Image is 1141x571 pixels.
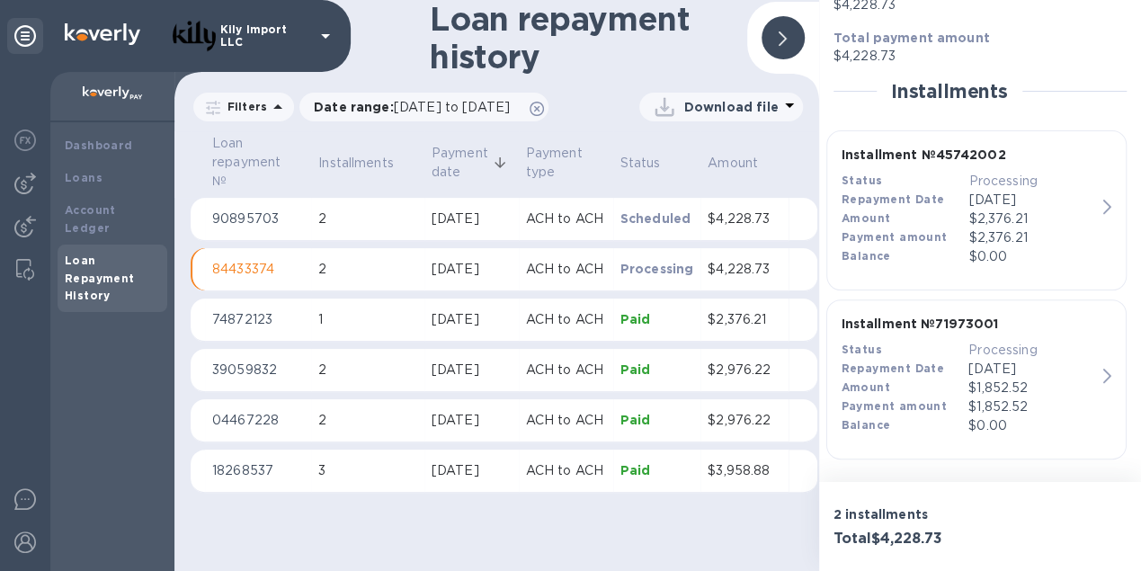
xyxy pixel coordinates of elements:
[968,247,1096,266] p: $0.00
[891,80,1008,103] h2: Installments
[842,249,891,263] b: Balance
[432,210,512,228] div: [DATE]
[65,254,135,303] b: Loan Repayment History
[318,154,394,173] p: Installments
[432,361,512,379] div: [DATE]
[526,144,606,182] span: Payment type
[708,260,781,279] p: $4,228.73
[708,210,781,228] p: $4,228.73
[7,18,43,54] div: Unpin categories
[212,134,304,191] span: Loan repayment №
[708,154,781,173] span: Amount
[842,418,891,432] b: Balance
[708,411,781,430] p: $2,976.22
[65,23,140,45] img: Logo
[968,360,1096,379] p: [DATE]
[968,210,1096,228] div: $2,376.21
[826,299,1127,459] button: Installment №71973001StatusProcessingRepayment Date[DATE]Amount$1,852.52Payment amount$1,852.52Ba...
[432,144,512,182] span: Payment date
[526,144,583,182] p: Payment type
[968,341,1096,360] p: Processing
[620,361,694,379] p: Paid
[833,47,1127,66] p: $4,228.73
[708,154,758,173] p: Amount
[842,399,948,413] b: Payment amount
[220,23,310,49] p: Kily Import LLC
[842,211,890,225] b: Amount
[842,147,1006,162] b: Installment № 45742002
[842,317,999,331] b: Installment № 71973001
[708,461,781,480] p: $3,958.88
[842,192,945,206] b: Repayment Date
[65,138,133,152] b: Dashboard
[620,260,694,278] p: Processing
[968,379,1096,397] div: $1,852.52
[826,130,1127,290] button: Installment №45742002StatusProcessingRepayment Date[DATE]Amount$2,376.21Payment amount$2,376.21Ba...
[212,134,281,191] p: Loan repayment №
[432,310,512,329] div: [DATE]
[833,531,973,548] h3: Total $4,228.73
[526,310,606,329] p: ACH to ACH
[526,411,606,430] p: ACH to ACH
[620,210,694,228] p: Scheduled
[432,461,512,480] div: [DATE]
[620,461,694,479] p: Paid
[842,230,948,244] b: Payment amount
[14,129,36,151] img: Foreign exchange
[65,171,103,184] b: Loans
[318,411,417,430] p: 2
[212,411,304,430] p: 04467228
[318,361,417,379] p: 2
[314,98,519,116] p: Date range :
[842,380,890,394] b: Amount
[526,210,606,228] p: ACH to ACH
[833,31,990,45] b: Total payment amount
[432,260,512,279] div: [DATE]
[708,310,781,329] p: $2,376.21
[526,260,606,279] p: ACH to ACH
[432,144,488,182] p: Payment date
[526,361,606,379] p: ACH to ACH
[833,505,973,523] p: 2 installments
[620,411,694,429] p: Paid
[318,461,417,480] p: 3
[968,172,1096,191] p: Processing
[526,461,606,480] p: ACH to ACH
[318,310,417,329] p: 1
[212,310,304,329] p: 74872123
[212,260,304,279] p: 84433374
[212,210,304,228] p: 90895703
[212,461,304,480] p: 18268537
[212,361,304,379] p: 39059832
[968,416,1096,435] p: $0.00
[842,174,882,187] b: Status
[394,100,510,114] span: [DATE] to [DATE]
[620,154,661,173] p: Status
[220,99,267,114] p: Filters
[318,210,417,228] p: 2
[620,154,684,173] span: Status
[65,203,116,235] b: Account Ledger
[620,310,694,328] p: Paid
[708,361,781,379] p: $2,976.22
[432,411,512,430] div: [DATE]
[968,191,1096,210] p: [DATE]
[968,397,1096,416] p: $1,852.52
[318,260,417,279] p: 2
[299,93,548,121] div: Date range:[DATE] to [DATE]
[968,228,1096,247] p: $2,376.21
[842,361,945,375] b: Repayment Date
[842,343,882,356] b: Status
[684,98,779,116] p: Download file
[318,154,417,173] span: Installments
